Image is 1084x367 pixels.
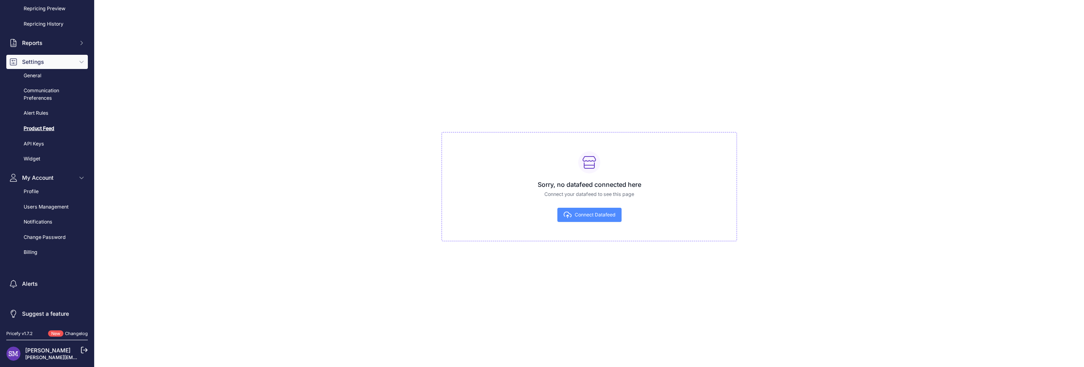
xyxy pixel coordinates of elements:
span: Connect Datafeed [575,212,615,218]
span: Settings [22,58,74,66]
a: Alerts [6,277,88,291]
a: Profile [6,185,88,199]
a: General [6,69,88,83]
span: Reports [22,39,74,47]
span: My Account [22,174,74,182]
a: Users Management [6,200,88,214]
a: Alert Rules [6,106,88,120]
button: Connect Datafeed [557,208,622,222]
button: My Account [6,171,88,185]
a: Billing [6,246,88,259]
button: Reports [6,36,88,50]
p: Connect your datafeed to see this page [448,191,730,198]
span: New [48,330,63,337]
div: Pricefy v1.7.2 [6,330,33,337]
h3: Sorry, no datafeed connected here [448,180,730,189]
a: Change Password [6,231,88,244]
a: Changelog [65,331,88,336]
a: Repricing History [6,17,88,31]
a: Suggest a feature [6,307,88,321]
a: [PERSON_NAME] [25,347,71,354]
a: API Keys [6,137,88,151]
button: Settings [6,55,88,69]
a: Repricing Preview [6,2,88,16]
a: Widget [6,152,88,166]
a: [PERSON_NAME][EMAIL_ADDRESS][DOMAIN_NAME] [25,354,147,360]
a: Product Feed [6,122,88,136]
a: Notifications [6,215,88,229]
a: Communication Preferences [6,84,88,105]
